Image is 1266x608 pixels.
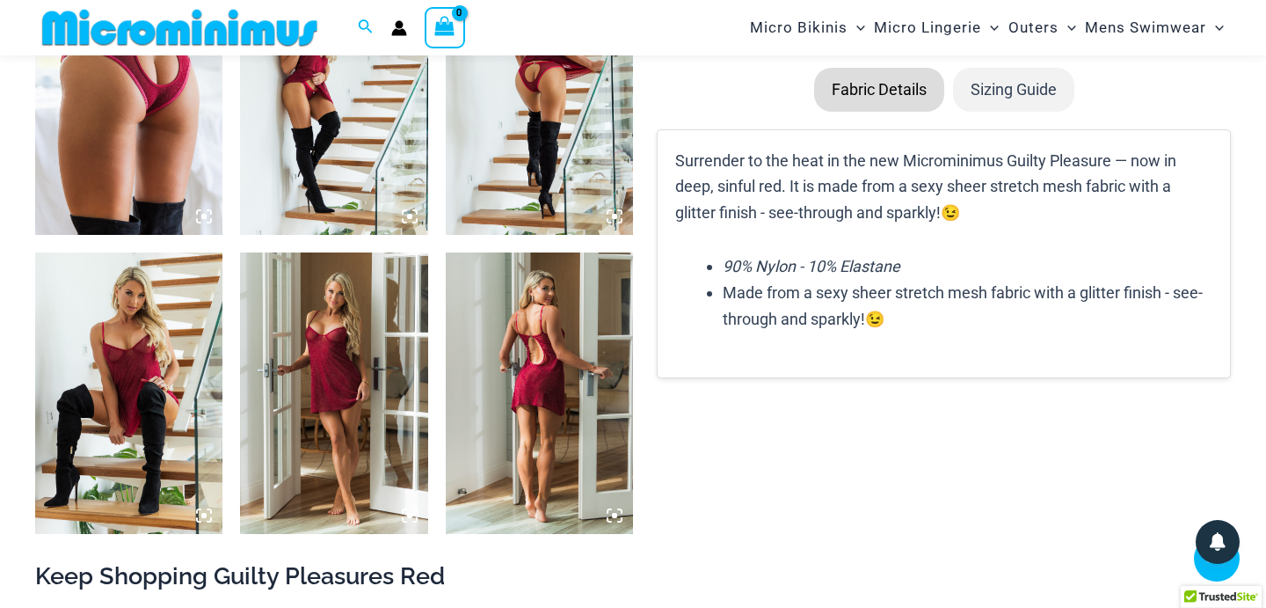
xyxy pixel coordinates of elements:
[981,5,999,50] span: Menu Toggle
[723,257,900,275] em: 90% Nylon - 10% Elastane
[1080,5,1228,50] a: Mens SwimwearMenu ToggleMenu Toggle
[240,253,427,534] img: Guilty Pleasures Red 1260 Slip
[391,20,407,36] a: Account icon link
[1004,5,1080,50] a: OutersMenu ToggleMenu Toggle
[869,5,1003,50] a: Micro LingerieMenu ToggleMenu Toggle
[35,253,222,534] img: Guilty Pleasures Red 1260 Slip 6045 Thong
[743,3,1231,53] nav: Site Navigation
[35,8,324,48] img: MM SHOP LOGO FLAT
[848,5,865,50] span: Menu Toggle
[814,68,944,112] li: Fabric Details
[446,253,633,534] img: Guilty Pleasures Red 1260 Slip
[865,310,884,328] span: 😉
[675,148,1212,226] p: Surrender to the heat in the new Microminimus Guilty Pleasure — now in deep, sinful red. It is ma...
[723,280,1212,332] li: Made from a sexy sheer stretch mesh fabric with a glitter finish - see-through and sparkly!
[1206,5,1224,50] span: Menu Toggle
[953,68,1074,112] li: Sizing Guide
[358,17,374,39] a: Search icon link
[874,5,981,50] span: Micro Lingerie
[1085,5,1206,50] span: Mens Swimwear
[425,7,465,48] a: View Shopping Cart, empty
[1059,5,1076,50] span: Menu Toggle
[750,5,848,50] span: Micro Bikinis
[746,5,869,50] a: Micro BikinisMenu ToggleMenu Toggle
[35,560,1231,591] h2: Keep Shopping Guilty Pleasures Red
[1008,5,1059,50] span: Outers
